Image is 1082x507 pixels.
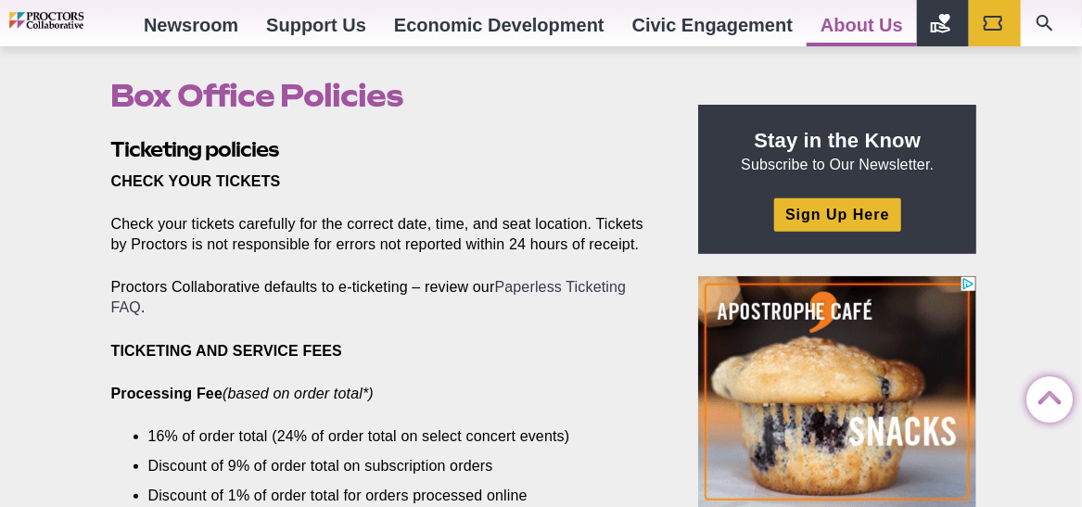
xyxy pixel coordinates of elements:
[111,135,656,164] h2: Ticketing policies
[148,456,629,476] li: Discount of 9% of order total on subscription orders
[720,127,954,175] p: Subscribe to Our Newsletter.
[111,277,656,318] p: Proctors Collaborative defaults to e-ticketing – review our .
[111,214,656,255] p: Check your tickets carefully for the correct date, time, and seat location. Tickets by Proctors i...
[111,78,656,113] h1: Box Office Policies
[148,426,629,447] li: 16% of order total (24% of order total on select concert events)
[774,198,900,231] a: Sign Up Here
[148,486,629,506] li: Discount of 1% of order total for orders processed online
[111,386,223,401] strong: Processing Fee
[1026,377,1063,414] a: Back to Top
[223,386,374,401] em: (based on order total*)
[111,173,281,189] strong: CHECK YOUR TICKETS
[111,343,343,359] strong: TICKETING AND SERVICE FEES
[755,129,922,152] strong: Stay in the Know
[9,12,130,28] img: Proctors logo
